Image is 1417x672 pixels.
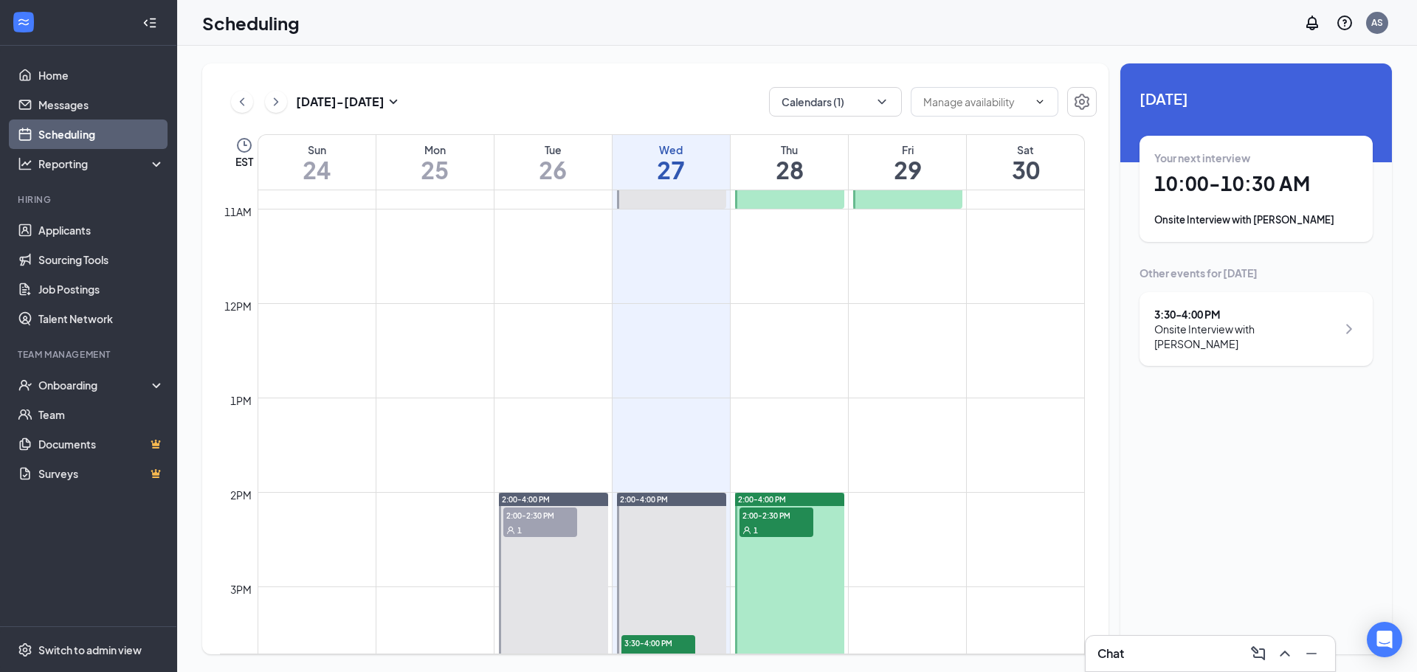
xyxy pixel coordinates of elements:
[506,526,515,535] svg: User
[849,157,966,182] h1: 29
[620,494,668,505] span: 2:00-4:00 PM
[503,508,577,522] span: 2:00-2:30 PM
[38,400,165,429] a: Team
[18,348,162,361] div: Team Management
[769,87,902,117] button: Calendars (1)ChevronDown
[376,157,494,182] h1: 25
[235,136,253,154] svg: Clock
[1371,16,1383,29] div: AS
[38,119,165,149] a: Scheduling
[1140,266,1373,280] div: Other events for [DATE]
[258,135,376,190] a: August 24, 2025
[376,135,494,190] a: August 25, 2025
[296,94,385,110] h3: [DATE] - [DATE]
[265,91,287,113] button: ChevronRight
[1067,87,1097,117] button: Settings
[221,204,255,220] div: 11am
[1303,14,1321,32] svg: Notifications
[731,135,848,190] a: August 28, 2025
[923,94,1028,110] input: Manage availability
[227,487,255,503] div: 2pm
[18,193,162,206] div: Hiring
[1247,642,1270,665] button: ComposeMessage
[1336,14,1354,32] svg: QuestionInfo
[635,653,640,663] span: 1
[731,142,848,157] div: Thu
[1140,87,1373,110] span: [DATE]
[849,135,966,190] a: August 29, 2025
[1340,320,1358,338] svg: ChevronRight
[738,494,786,505] span: 2:00-4:00 PM
[221,298,255,314] div: 12pm
[494,157,612,182] h1: 26
[258,142,376,157] div: Sun
[967,157,1084,182] h1: 30
[1154,171,1358,196] h1: 10:00 - 10:30 AM
[1154,212,1358,227] div: Onsite Interview with [PERSON_NAME]
[849,142,966,157] div: Fri
[38,304,165,333] a: Talent Network
[1154,322,1337,351] div: Onsite Interview with [PERSON_NAME]
[967,135,1084,190] a: August 30, 2025
[38,642,142,657] div: Switch to admin view
[227,392,255,409] div: 1pm
[38,215,165,245] a: Applicants
[1273,642,1297,665] button: ChevronUp
[613,157,730,182] h1: 27
[494,135,612,190] a: August 26, 2025
[1303,645,1320,662] svg: Minimize
[376,142,494,157] div: Mon
[142,15,157,30] svg: Collapse
[38,60,165,90] a: Home
[754,525,758,536] span: 1
[227,581,255,597] div: 3pm
[1097,645,1124,662] h3: Chat
[385,93,402,111] svg: SmallChevronDown
[258,157,376,182] h1: 24
[269,93,283,111] svg: ChevronRight
[38,90,165,119] a: Messages
[235,93,249,111] svg: ChevronLeft
[38,378,152,392] div: Onboarding
[517,525,522,536] span: 1
[38,156,165,171] div: Reporting
[1300,642,1323,665] button: Minimize
[1034,96,1046,108] svg: ChevronDown
[18,156,32,171] svg: Analysis
[38,274,165,304] a: Job Postings
[494,142,612,157] div: Tue
[621,635,695,650] span: 3:30-4:00 PM
[1154,307,1337,322] div: 3:30 - 4:00 PM
[235,154,253,169] span: EST
[1249,645,1267,662] svg: ComposeMessage
[202,10,300,35] h1: Scheduling
[613,142,730,157] div: Wed
[231,91,253,113] button: ChevronLeft
[1367,622,1402,657] div: Open Intercom Messenger
[613,135,730,190] a: August 27, 2025
[18,378,32,392] svg: UserCheck
[742,526,751,535] svg: User
[1154,150,1358,165] div: Your next interview
[967,142,1084,157] div: Sat
[1276,645,1294,662] svg: ChevronUp
[18,642,32,657] svg: Settings
[875,94,889,109] svg: ChevronDown
[502,494,550,505] span: 2:00-4:00 PM
[38,459,165,488] a: SurveysCrown
[1073,93,1091,111] svg: Settings
[739,508,813,522] span: 2:00-2:30 PM
[16,15,31,30] svg: WorkstreamLogo
[38,245,165,274] a: Sourcing Tools
[38,429,165,459] a: DocumentsCrown
[731,157,848,182] h1: 28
